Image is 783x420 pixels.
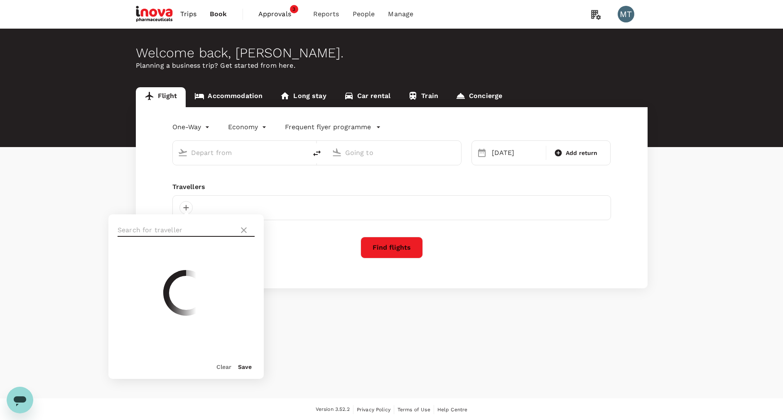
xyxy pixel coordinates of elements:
span: Add return [566,149,598,157]
div: One-Way [172,120,211,134]
span: Approvals [258,9,300,19]
span: 3 [290,5,298,13]
a: Concierge [447,87,511,107]
p: Planning a business trip? Get started from here. [136,61,648,71]
button: Open [301,152,303,153]
iframe: Button to launch messaging window [7,387,33,413]
a: Car rental [335,87,400,107]
p: Frequent flyer programme [285,122,371,132]
button: delete [307,143,327,163]
a: Terms of Use [398,405,430,414]
a: Privacy Policy [357,405,390,414]
div: [DATE] [488,145,544,161]
div: Welcome back , [PERSON_NAME] . [136,45,648,61]
span: People [353,9,375,19]
span: Book [210,9,227,19]
span: Help Centre [437,407,468,413]
span: Reports [313,9,339,19]
span: Privacy Policy [357,407,390,413]
input: Search for traveller [118,224,236,237]
div: Travellers [172,182,611,192]
span: Trips [180,9,196,19]
input: Depart from [191,146,290,159]
div: Economy [228,120,268,134]
button: Frequent flyer programme [285,122,381,132]
button: Find flights [361,237,423,258]
a: Help Centre [437,405,468,414]
button: Open [455,152,457,153]
img: iNova Pharmaceuticals [136,5,174,23]
a: Accommodation [186,87,271,107]
button: Clear [216,364,231,370]
div: MT [618,6,634,22]
span: Terms of Use [398,407,430,413]
input: Going to [345,146,444,159]
button: Save [238,364,252,370]
a: Long stay [271,87,335,107]
a: Flight [136,87,186,107]
a: Train [399,87,447,107]
span: Manage [388,9,413,19]
span: Version 3.52.2 [316,405,350,414]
